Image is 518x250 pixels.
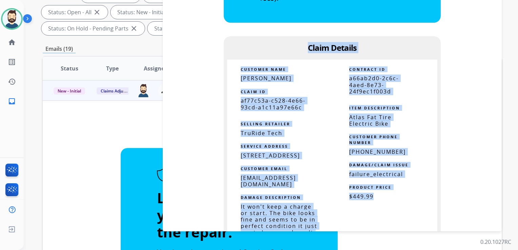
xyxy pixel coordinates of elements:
[241,195,301,200] strong: DAMAGE DESCRIPTION
[157,168,244,183] img: Extend Product Protection
[61,64,78,72] span: Status
[8,58,16,66] mat-icon: list_alt
[93,8,101,16] mat-icon: close
[130,24,138,33] mat-icon: close
[349,113,392,127] span: Atlas Fat Tire Electric Bike
[111,5,182,19] div: Status: New - Initial
[106,64,119,72] span: Type
[480,238,511,246] p: 0.20.1027RC
[349,105,400,110] strong: ITEM DESCRIPTION
[241,97,305,111] span: af77c53a-c528-4e66-93cd-a1c11a97e66c
[147,22,238,35] div: Status: On Hold - Servicers
[241,129,282,137] span: TruRide Tech
[161,86,169,95] mat-icon: person_remove
[157,188,286,242] strong: Let us know when you've completed the repair.
[41,5,108,19] div: Status: Open - All
[8,38,16,46] mat-icon: home
[241,144,288,149] strong: SERVICE ADDRESS
[349,75,399,95] span: a66ab2d0-2c6c-4aed-8e73-24f9ec1f003d
[2,9,21,28] img: avatar
[8,97,16,105] mat-icon: inbox
[349,134,398,145] strong: CUSTOMER PHONE NUMBER
[144,64,167,72] span: Assignee
[241,203,317,243] span: It won't keep a charge or start. The bike looks fine and seems to be in perfect condition it just...
[241,67,286,72] strong: CUSTOMER NAME
[8,78,16,86] mat-icon: history
[349,170,403,178] span: failure_electrical
[241,166,287,171] strong: CUSTOMER EMAIL
[43,45,76,53] p: Emails (19)
[241,75,292,82] span: [PERSON_NAME]
[241,152,300,159] span: [STREET_ADDRESS]
[241,174,296,188] span: [EMAIL_ADDRESS][DOMAIN_NAME]
[137,84,150,97] img: agent-avatar
[54,87,85,95] span: New - Initial
[241,89,266,94] strong: CLAIM ID
[349,67,385,72] strong: CONTRACT ID
[349,185,392,190] strong: PRODUCT PRICE
[349,162,409,167] strong: DAMAGE/CLAIM ISSUE
[349,193,374,200] span: $449.99
[97,87,143,95] span: Claims Adjudication
[308,42,357,53] span: Claim Details
[41,22,145,35] div: Status: On Hold - Pending Parts
[241,121,290,126] strong: SELLING RETAILER
[349,148,406,155] span: [PHONE_NUMBER]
